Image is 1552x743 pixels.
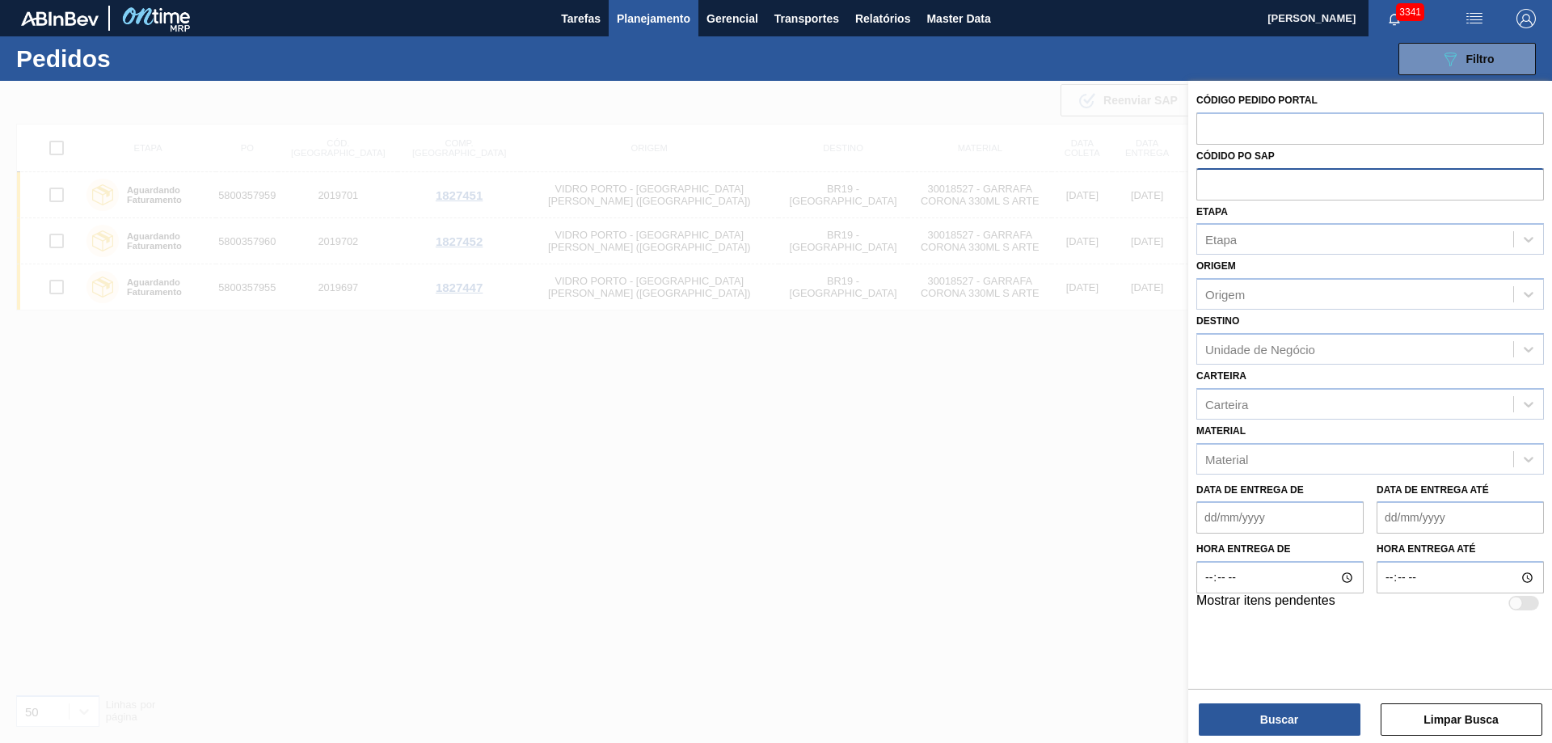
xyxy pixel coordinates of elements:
[1398,43,1536,75] button: Filtro
[1196,501,1364,534] input: dd/mm/yyyy
[617,9,690,28] span: Planejamento
[1205,342,1315,356] div: Unidade de Negócio
[1466,53,1495,65] span: Filtro
[1196,593,1335,613] label: Mostrar itens pendentes
[1196,484,1304,496] label: Data de Entrega de
[855,9,910,28] span: Relatórios
[1205,233,1237,247] div: Etapa
[1516,9,1536,28] img: Logout
[1196,425,1246,437] label: Material
[1377,501,1544,534] input: dd/mm/yyyy
[561,9,601,28] span: Tarefas
[1196,150,1275,162] label: Códido PO SAP
[21,11,99,26] img: TNhmsLtSVTkK8tSr43FrP2fwEKptu5GPRR3wAAAABJRU5ErkJggg==
[1205,397,1248,411] div: Carteira
[1196,315,1239,327] label: Destino
[774,9,839,28] span: Transportes
[1205,452,1248,466] div: Material
[1196,95,1318,106] label: Código Pedido Portal
[1196,538,1364,561] label: Hora entrega de
[926,9,990,28] span: Master Data
[1465,9,1484,28] img: userActions
[16,49,258,68] h1: Pedidos
[706,9,758,28] span: Gerencial
[1377,538,1544,561] label: Hora entrega até
[1196,206,1228,217] label: Etapa
[1196,260,1236,272] label: Origem
[1196,370,1246,382] label: Carteira
[1396,3,1424,21] span: 3341
[1377,484,1489,496] label: Data de Entrega até
[1369,7,1420,30] button: Notificações
[1205,288,1245,302] div: Origem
